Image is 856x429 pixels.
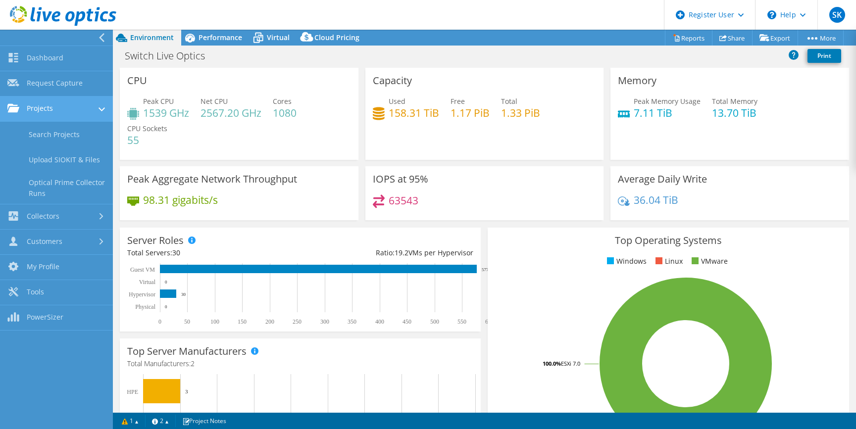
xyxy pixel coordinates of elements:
h4: 2567.20 GHz [201,107,261,118]
h1: Switch Live Optics [120,50,220,61]
text: 100 [210,318,219,325]
a: Reports [665,30,712,46]
span: Peak Memory Usage [634,96,701,106]
span: Used [389,96,405,106]
span: Cores [273,96,292,106]
span: 2 [191,359,195,368]
h3: Capacity [373,75,412,86]
h3: Top Server Manufacturers [127,346,247,357]
h3: Top Operating Systems [495,235,841,246]
h4: 13.70 TiB [712,107,757,118]
text: Virtual [139,279,156,286]
tspan: 100.0% [543,360,561,367]
li: VMware [689,256,728,267]
text: 50 [184,318,190,325]
h4: 7.11 TiB [634,107,701,118]
h3: Peak Aggregate Network Throughput [127,174,297,185]
h4: 1539 GHz [143,107,189,118]
h4: 1.17 PiB [451,107,490,118]
h3: Server Roles [127,235,184,246]
h4: 158.31 TiB [389,107,439,118]
a: Print [807,49,841,63]
svg: \n [767,10,776,19]
div: Ratio: VMs per Hypervisor [301,247,474,258]
text: Guest VM [130,266,155,273]
text: 200 [265,318,274,325]
text: HPE [127,388,138,395]
text: 0 [165,304,167,309]
span: Virtual [267,33,290,42]
a: 2 [145,415,176,427]
text: 550 [457,318,466,325]
span: Peak CPU [143,96,174,106]
text: 0 [165,280,167,285]
span: CPU Sockets [127,124,167,133]
a: Share [712,30,753,46]
text: 300 [320,318,329,325]
text: 450 [403,318,411,325]
h4: 1080 [273,107,297,118]
h3: CPU [127,75,147,86]
text: 3 [185,388,188,394]
h4: Total Manufacturers: [127,358,473,369]
span: Total [501,96,517,106]
text: 577 [482,267,489,272]
h4: 1.33 PiB [501,107,540,118]
span: Free [451,96,465,106]
h3: IOPS at 95% [373,174,428,185]
span: 19.2 [395,248,408,257]
span: Net CPU [201,96,228,106]
text: Hypervisor [129,291,155,298]
a: Project Notes [175,415,233,427]
tspan: ESXi 7.0 [561,360,580,367]
text: 30 [181,292,186,297]
span: 30 [172,248,180,257]
text: 150 [238,318,247,325]
span: Performance [199,33,242,42]
a: More [798,30,844,46]
text: 500 [430,318,439,325]
span: Total Memory [712,96,757,106]
h4: 36.04 TiB [634,194,678,205]
span: SK [829,7,845,23]
text: Physical [135,303,155,310]
div: Total Servers: [127,247,301,258]
span: Environment [130,33,174,42]
text: 400 [375,318,384,325]
h4: 55 [127,135,167,145]
text: 0 [158,318,161,325]
h3: Memory [618,75,656,86]
li: Windows [604,256,647,267]
a: 1 [115,415,146,427]
h4: 98.31 gigabits/s [143,194,218,205]
h4: 63543 [389,195,418,206]
a: Export [752,30,798,46]
li: Linux [653,256,683,267]
text: 250 [293,318,302,325]
h3: Average Daily Write [618,174,707,185]
text: 350 [348,318,356,325]
span: Cloud Pricing [314,33,359,42]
